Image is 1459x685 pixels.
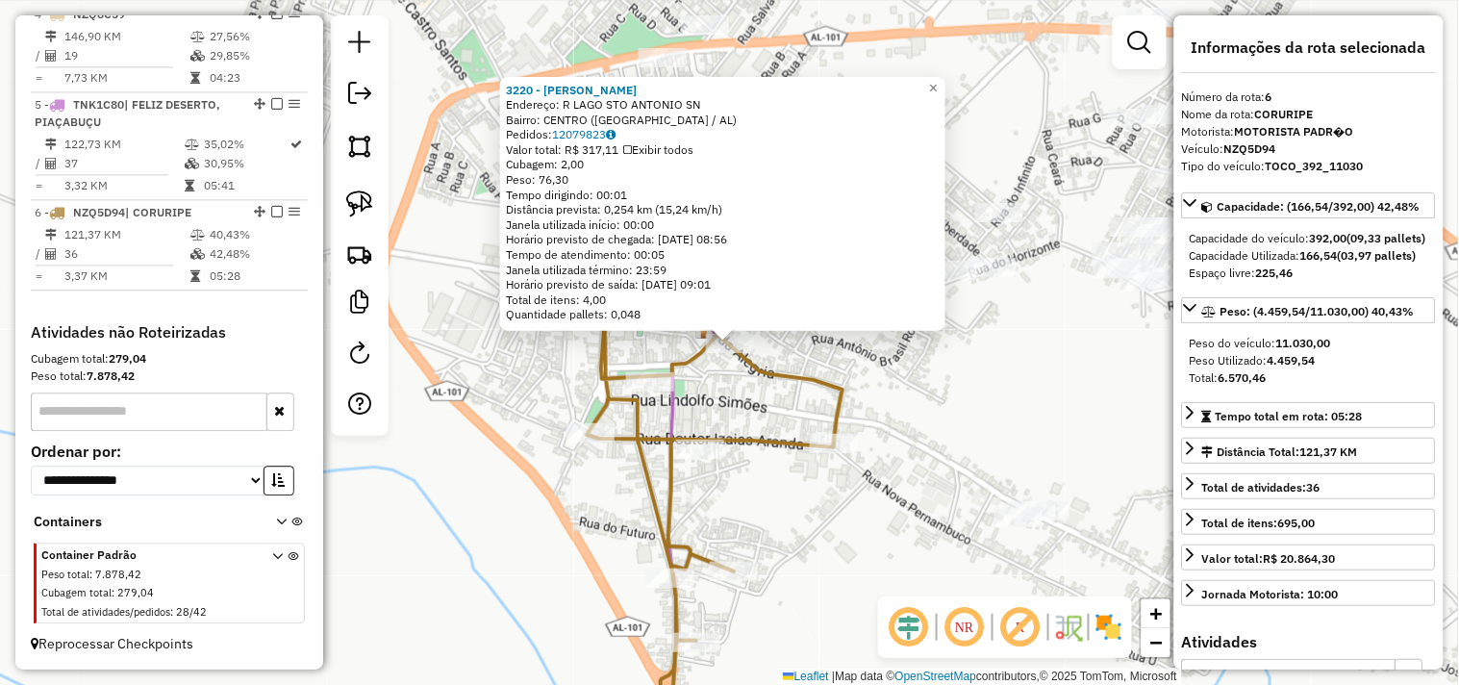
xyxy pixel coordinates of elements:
span: Peso: (4.459,54/11.030,00) 40,43% [1220,304,1415,318]
td: 3,32 KM [63,176,184,195]
i: Distância Total [45,139,57,150]
div: Capacidade Utilizada: [1190,247,1428,265]
strong: MOTORISTA PADR�O [1235,124,1354,139]
div: Espaço livre: [1190,265,1428,282]
span: Total de atividades/pedidos [41,605,170,619]
a: Close popup [922,76,945,99]
span: × [929,79,938,95]
a: Tempo total em rota: 05:28 [1182,402,1436,428]
div: Atividade não roteirizada - DAYANE BEBIDAS [994,508,1043,527]
div: Atividade não roteirizada - FAEL BEBIDAS [1137,217,1185,237]
span: Total de atividades: [1202,480,1321,495]
a: Leaflet [783,670,829,683]
div: Horário previsto de saída: [DATE] 09:01 [506,277,940,292]
i: Tempo total em rota [185,180,194,191]
em: Finalizar rota [271,206,283,217]
i: Total de Atividades [45,158,57,169]
td: 42,48% [209,244,300,264]
strong: 3220 - [PERSON_NAME] [506,82,637,96]
span: − [1150,630,1163,654]
div: Atividade não roteirizada - MERCEARIA DA SELMA [1139,240,1187,259]
div: Total: [1190,369,1428,387]
strong: 4.459,54 [1268,353,1316,368]
div: Cubagem: 2,00 [506,157,940,172]
a: Criar modelo [340,283,379,326]
span: | CORURIPE [125,205,191,219]
td: 37 [63,154,184,173]
span: | [832,670,835,683]
div: Peso: (4.459,54/11.030,00) 40,43% [1182,327,1436,394]
em: Finalizar rota [271,98,283,110]
span: NZQ5D94 [73,205,125,219]
div: Atividade não roteirizada - ANABEL MIRANDA REIS [1100,19,1148,38]
strong: R$ 20.864,30 [1264,551,1336,566]
td: / [35,244,44,264]
span: TNK1C80 [73,97,124,112]
i: % de utilização da cubagem [190,248,205,260]
strong: 36 [1307,480,1321,495]
td: 3,37 KM [63,266,189,286]
span: Cubagem total [41,586,112,599]
td: 121,37 KM [63,225,189,244]
a: Zoom out [1142,628,1170,657]
div: Atividade não roteirizada - H V DE OLIVEIRA JUNIOR SUP EIRELI EPP [681,15,729,35]
td: 122,73 KM [63,135,184,154]
strong: (09,33 pallets) [1347,231,1426,245]
td: 29,85% [209,46,300,65]
a: Zoom in [1142,599,1170,628]
div: Pedidos: [506,127,940,142]
td: 40,43% [209,225,300,244]
div: Peso: 76,30 [506,172,940,188]
div: Atividade não roteirizada - SABOR DO PaO [968,258,1017,277]
div: Atividade não roteirizada - MERCEARIA TRINDADE 2 [975,203,1023,222]
a: Jornada Motorista: 10:00 [1182,580,1436,606]
span: Reprocessar Checkpoints [31,635,193,652]
div: Atividade não roteirizada - CAMPO S BAR [1126,8,1174,27]
strong: 166,54 [1300,248,1338,263]
span: Exibir todos [623,142,693,157]
i: % de utilização da cubagem [185,158,199,169]
td: / [35,46,44,65]
div: Peso total: [31,368,308,385]
span: 5 - [35,97,220,129]
div: Motorista: [1182,123,1436,140]
div: Valor total: R$ 317,11 [506,142,940,158]
div: Janela utilizada início: 00:00 [506,217,940,233]
a: Nova sessão e pesquisa [340,23,379,66]
strong: 392,00 [1310,231,1347,245]
div: Atividade não roteirizada - BAR DA CRIS [1148,168,1196,188]
strong: TOCO_392_11030 [1266,159,1364,173]
span: 28/42 [176,605,207,619]
span: : [89,568,92,581]
a: Total de atividades:36 [1182,473,1436,499]
div: Atividade não roteirizada - MJ VARIEDADES [639,48,687,67]
div: Quantidade pallets: 0,048 [506,307,940,322]
i: % de utilização do peso [185,139,199,150]
td: 35,02% [203,135,289,154]
a: OpenStreetMap [895,670,977,683]
i: % de utilização do peso [190,31,205,42]
span: : [112,586,114,599]
div: Distância Total: [1202,444,1358,461]
span: Peso do veículo: [1190,336,1331,350]
td: / [35,154,44,173]
em: Alterar sequência das rotas [254,98,265,110]
a: Distância Total:121,37 KM [1182,438,1436,464]
i: Total de Atividades [45,50,57,62]
div: Capacidade do veículo: [1190,230,1428,247]
div: Total de itens: 4,00 [506,292,940,308]
i: Rota otimizada [291,139,303,150]
strong: 225,46 [1256,266,1294,280]
i: Tempo total em rota [190,72,200,84]
i: % de utilização do peso [190,229,205,241]
img: Criar rota [346,241,373,267]
h4: Atividades [1182,633,1436,651]
td: 7,73 KM [63,68,189,88]
div: Total de itens: [1202,515,1316,532]
strong: 695,00 [1278,516,1316,530]
strong: 6.570,46 [1219,370,1267,385]
td: 19 [63,46,189,65]
strong: 11.030,00 [1276,336,1331,350]
i: % de utilização da cubagem [190,50,205,62]
em: Opções [289,98,300,110]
